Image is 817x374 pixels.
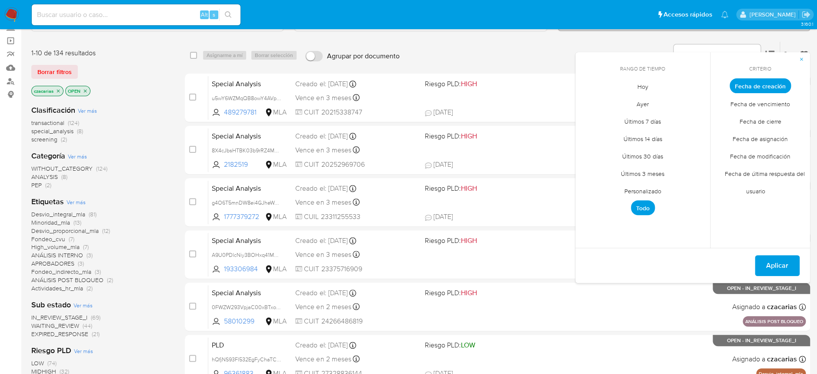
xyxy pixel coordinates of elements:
a: Notificaciones [721,11,728,18]
a: Salir [801,10,810,19]
input: Buscar usuario o caso... [32,9,240,20]
button: search-icon [219,9,237,21]
span: s [213,10,215,19]
span: Accesos rápidos [664,10,712,19]
p: cecilia.zacarias@mercadolibre.com [749,10,798,19]
span: 3.160.1 [800,20,813,27]
span: Alt [201,10,208,19]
